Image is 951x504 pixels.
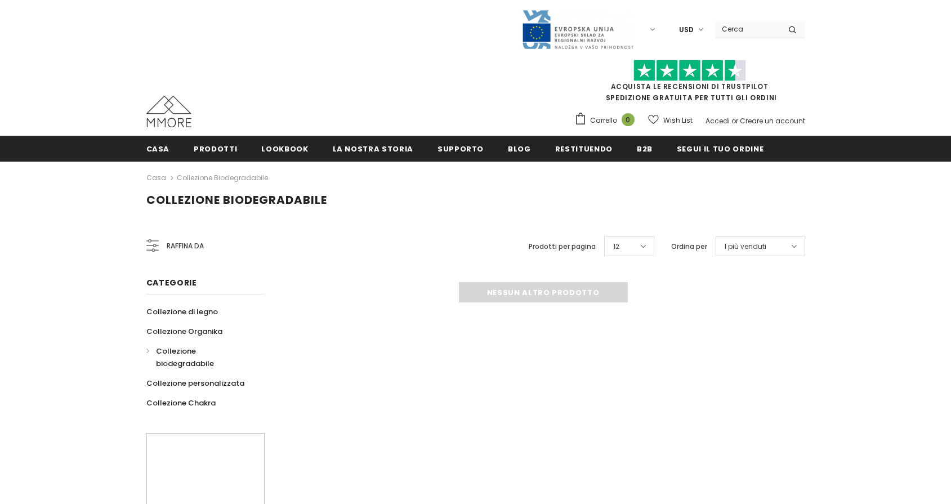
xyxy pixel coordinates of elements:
span: Categorie [146,277,197,288]
span: Lookbook [261,144,308,154]
img: Casi MMORE [146,96,191,127]
img: Javni Razpis [521,9,634,50]
span: La nostra storia [333,144,413,154]
a: Prodotti [194,136,237,161]
a: La nostra storia [333,136,413,161]
a: B2B [637,136,653,161]
span: Raffina da [167,240,204,252]
span: Collezione personalizzata [146,378,244,389]
a: Blog [508,136,531,161]
span: or [731,116,738,126]
span: Wish List [663,115,693,126]
span: Casa [146,144,170,154]
span: Collezione di legno [146,306,218,317]
a: Accedi [706,116,730,126]
a: Collezione Organika [146,322,222,341]
span: Collezione biodegradabile [156,346,214,369]
span: Collezione Chakra [146,398,216,408]
a: Casa [146,136,170,161]
span: Blog [508,144,531,154]
a: Collezione biodegradabile [177,173,268,182]
a: Creare un account [740,116,805,126]
a: Restituendo [555,136,613,161]
a: Lookbook [261,136,308,161]
span: Prodotti [194,144,237,154]
span: Collezione biodegradabile [146,192,327,208]
span: B2B [637,144,653,154]
input: Search Site [715,21,780,37]
label: Ordina per [671,241,707,252]
img: Fidati di Pilot Stars [633,60,746,82]
span: 0 [622,113,635,126]
a: Collezione biodegradabile [146,341,252,373]
span: 12 [613,241,619,252]
a: Collezione Chakra [146,393,216,413]
a: Segui il tuo ordine [677,136,764,161]
span: Carrello [590,115,617,126]
a: Javni Razpis [521,24,634,34]
a: Collezione personalizzata [146,373,244,393]
a: supporto [437,136,484,161]
a: Collezione di legno [146,302,218,322]
a: Acquista le recensioni di TrustPilot [611,82,769,91]
span: supporto [437,144,484,154]
span: SPEDIZIONE GRATUITA PER TUTTI GLI ORDINI [574,65,805,102]
a: Casa [146,171,166,185]
label: Prodotti per pagina [529,241,596,252]
a: Carrello 0 [574,112,640,129]
span: Restituendo [555,144,613,154]
span: Collezione Organika [146,326,222,337]
span: Segui il tuo ordine [677,144,764,154]
a: Wish List [648,110,693,130]
span: I più venduti [725,241,766,252]
span: USD [679,24,694,35]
